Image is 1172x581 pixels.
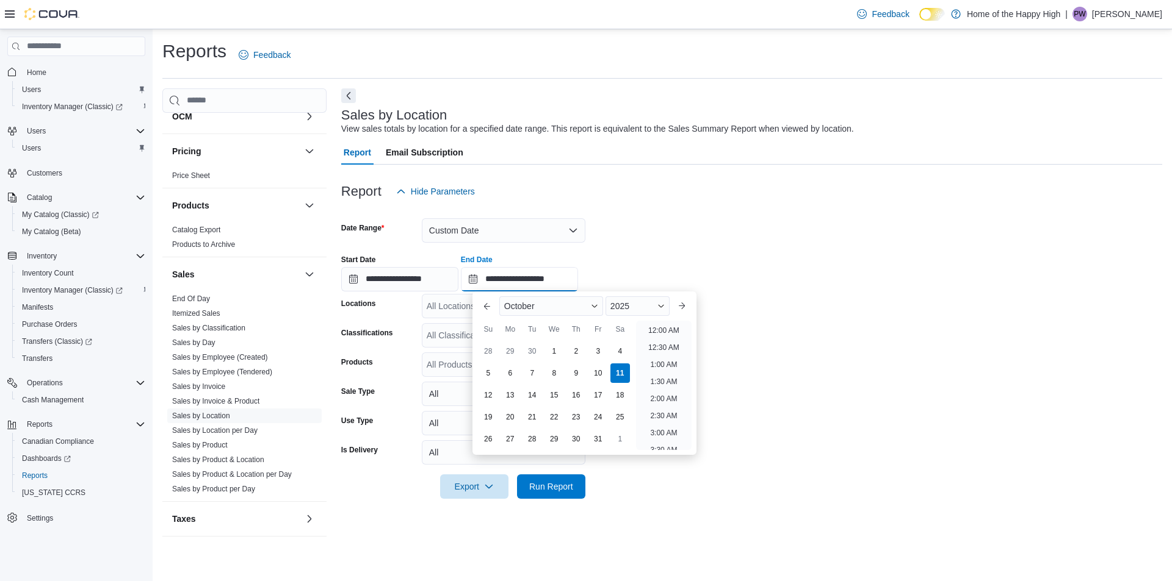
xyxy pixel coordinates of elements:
[172,352,268,362] span: Sales by Employee (Created)
[17,334,145,349] span: Transfers (Classic)
[162,168,327,188] div: Pricing
[22,166,67,180] a: Customers
[461,267,578,291] input: Press the down key to enter a popover containing a calendar. Press the escape key to close the po...
[17,207,104,222] a: My Catalog (Classic)
[22,249,145,263] span: Inventory
[645,374,682,389] li: 1:30 AM
[12,98,150,115] a: Inventory Manager (Classic)
[341,387,375,396] label: Sale Type
[1073,7,1087,21] div: Paige Wachter
[22,85,41,94] span: Users
[22,488,85,497] span: [US_STATE] CCRS
[17,393,145,407] span: Cash Management
[17,300,145,315] span: Manifests
[341,108,447,123] h3: Sales by Location
[172,484,255,494] span: Sales by Product per Day
[172,171,210,180] span: Price Sheet
[501,363,520,383] div: day-6
[172,308,220,318] span: Itemized Sales
[172,513,300,525] button: Taxes
[172,382,225,391] span: Sales by Invoice
[566,341,586,361] div: day-2
[162,291,327,501] div: Sales
[7,59,145,558] nav: Complex example
[341,328,393,338] label: Classifications
[172,338,215,348] span: Sales by Day
[172,199,300,212] button: Products
[17,334,97,349] a: Transfers (Classic)
[172,268,300,280] button: Sales
[24,8,79,20] img: Cova
[566,363,586,383] div: day-9
[341,357,373,367] label: Products
[172,455,264,465] span: Sales by Product & Location
[341,184,382,199] h3: Report
[172,294,210,304] span: End Of Day
[610,363,630,383] div: day-11
[172,382,225,391] a: Sales by Invoice
[447,474,501,499] span: Export
[172,485,255,493] a: Sales by Product per Day
[172,513,196,525] h3: Taxes
[645,426,682,440] li: 3:00 AM
[302,511,317,526] button: Taxes
[919,8,945,21] input: Dark Mode
[12,333,150,350] a: Transfers (Classic)
[501,341,520,361] div: day-29
[17,351,145,366] span: Transfers
[172,338,215,347] a: Sales by Day
[2,248,150,265] button: Inventory
[17,468,145,483] span: Reports
[162,223,327,257] div: Products
[672,296,692,316] button: Next month
[422,218,585,243] button: Custom Date
[422,411,585,435] button: All
[17,451,145,466] span: Dashboards
[504,301,535,311] span: October
[344,140,371,165] span: Report
[544,363,564,383] div: day-8
[172,412,230,420] a: Sales by Location
[27,251,57,261] span: Inventory
[523,429,542,449] div: day-28
[172,455,264,464] a: Sales by Product & Location
[461,255,493,265] label: End Date
[22,471,48,480] span: Reports
[27,513,53,523] span: Settings
[22,302,53,312] span: Manifests
[22,268,74,278] span: Inventory Count
[499,296,603,316] div: Button. Open the month selector. October is currently selected.
[172,367,272,377] span: Sales by Employee (Tendered)
[22,417,145,432] span: Reports
[17,99,145,114] span: Inventory Manager (Classic)
[17,224,86,239] a: My Catalog (Beta)
[172,426,258,435] span: Sales by Location per Day
[501,319,520,339] div: Mo
[544,429,564,449] div: day-29
[17,141,46,155] a: Users
[22,65,51,80] a: Home
[17,82,46,97] a: Users
[22,65,145,80] span: Home
[517,474,585,499] button: Run Report
[341,88,356,103] button: Next
[172,368,272,376] a: Sales by Employee (Tendered)
[22,190,57,205] button: Catalog
[477,296,497,316] button: Previous Month
[12,223,150,240] button: My Catalog (Beta)
[501,385,520,405] div: day-13
[588,385,608,405] div: day-17
[172,426,258,435] a: Sales by Location per Day
[302,267,317,282] button: Sales
[172,440,228,450] span: Sales by Product
[172,397,259,405] a: Sales by Invoice & Product
[17,224,145,239] span: My Catalog (Beta)
[172,199,209,212] h3: Products
[341,299,376,308] label: Locations
[588,319,608,339] div: Fr
[22,376,145,390] span: Operations
[17,283,128,298] a: Inventory Manager (Classic)
[22,124,51,138] button: Users
[172,470,292,479] a: Sales by Product & Location per Day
